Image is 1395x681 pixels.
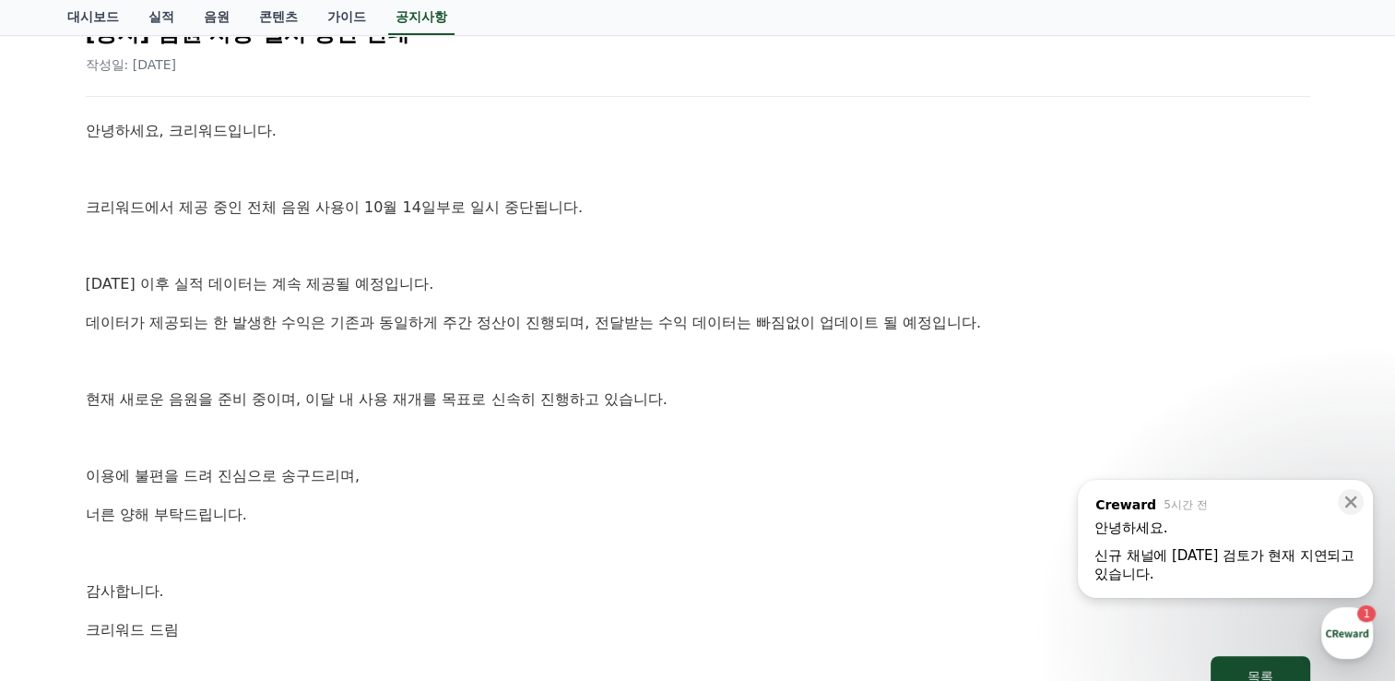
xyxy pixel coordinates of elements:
span: 홈 [58,556,69,570]
span: 작성일: [DATE] [86,57,177,72]
p: 크리워드에서 제공 중인 전체 음원 사용이 10월 14일부로 일시 중단됩니다. [86,196,1310,220]
p: 크리워드 드림 [86,618,1310,642]
p: 이용에 불편을 드려 진심으로 송구드리며, [86,464,1310,488]
a: 설정 [238,528,354,574]
a: 홈 [6,528,122,574]
p: [DATE] 이후 실적 데이터는 계속 제공될 예정입니다. [86,272,1310,296]
p: 데이터가 제공되는 한 발생한 수익은 기존과 동일하게 주간 정산이 진행되며, 전달받는 수익 데이터는 빠짐없이 업데이트 될 예정입니다. [86,311,1310,335]
span: 설정 [285,556,307,570]
p: 너른 양해 부탁드립니다. [86,503,1310,527]
p: 현재 새로운 음원을 준비 중이며, 이달 내 사용 재개를 목표로 신속히 진행하고 있습니다. [86,388,1310,412]
p: 감사합니다. [86,579,1310,603]
span: 대화 [169,556,191,571]
p: 안녕하세요, 크리워드입니다. [86,119,1310,143]
a: 1대화 [122,528,238,574]
span: 1 [187,527,194,542]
